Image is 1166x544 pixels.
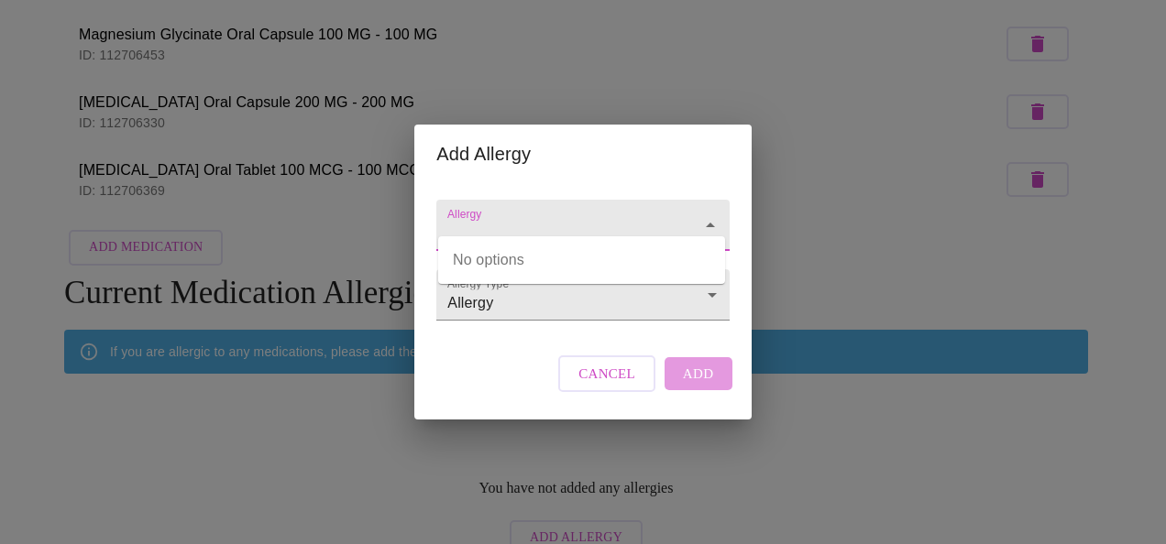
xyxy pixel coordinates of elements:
button: Close [698,212,723,238]
div: Allergy [436,269,729,321]
span: Cancel [578,362,635,386]
button: Cancel [558,355,655,392]
h2: Add Allergy [436,139,729,169]
div: No options [438,236,725,284]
